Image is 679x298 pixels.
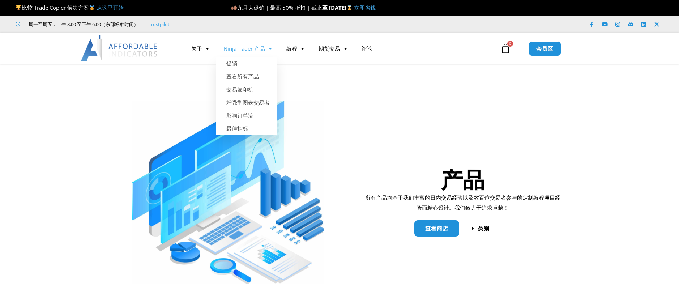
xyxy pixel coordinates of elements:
[81,35,158,61] img: LogoAI | 价格实惠的指标 – NinjaTrader
[362,45,372,52] font: 评论
[319,45,340,52] font: 期货交易
[226,125,248,132] font: 最佳指标
[29,21,138,27] font: 周一至周五：上午 8:00 至下午 6:00（东部标准时间）
[89,5,95,10] img: 🥇
[441,165,484,194] font: 产品
[472,226,490,231] a: 类别
[311,40,354,57] a: 期货交易
[231,4,322,11] font: 九月大促销 | 最高 50% 折扣 | 截止
[191,45,202,52] font: 关于
[286,45,297,52] font: 编程
[231,5,237,10] img: 🍂
[226,73,259,80] font: 查看所有产品
[216,96,277,109] a: 增强型图表交易者
[132,101,324,284] img: 产品部分缩放 | 实惠指标 – NinjaTrader
[216,70,277,83] a: 查看所有产品
[226,86,253,93] font: 交易复印机
[354,4,376,11] a: 立即省钱
[226,112,253,119] font: 影响订单流
[22,4,97,11] font: 比较 Trade Copier 解决方案
[226,99,270,106] font: 增强型图表交易者
[478,225,490,232] font: 类别
[279,40,311,57] a: 编程
[223,45,265,52] font: NinjaTrader 产品
[216,57,277,135] ul: NinjaTrader 产品
[425,225,448,232] font: 查看商店
[536,45,554,52] font: 会员区
[216,83,277,96] a: 交易复印机
[365,194,560,211] font: 所有产品均基于我们丰富的日内交易经验以及数百位交易者参与的定制编程项目经验而精心设计。我们致力于追求卓越！
[149,20,170,29] a: Trustpilot
[184,40,216,57] a: 关于
[529,41,561,56] a: 会员区
[490,38,521,59] a: 0
[184,40,499,57] nav: 菜单
[509,41,511,46] font: 0
[414,220,459,237] a: 查看商店
[216,122,277,135] a: 最佳指标
[16,5,21,10] img: 🏆
[216,40,279,57] a: NinjaTrader 产品
[149,21,170,27] font: Trustpilot
[97,4,124,11] a: 从这里开始
[347,5,352,10] img: ⌛
[216,109,277,122] a: 影响订单流
[216,57,277,70] a: 促销
[322,4,353,11] font: 至 [DATE]
[226,60,237,67] font: 促销
[354,40,380,57] a: 评论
